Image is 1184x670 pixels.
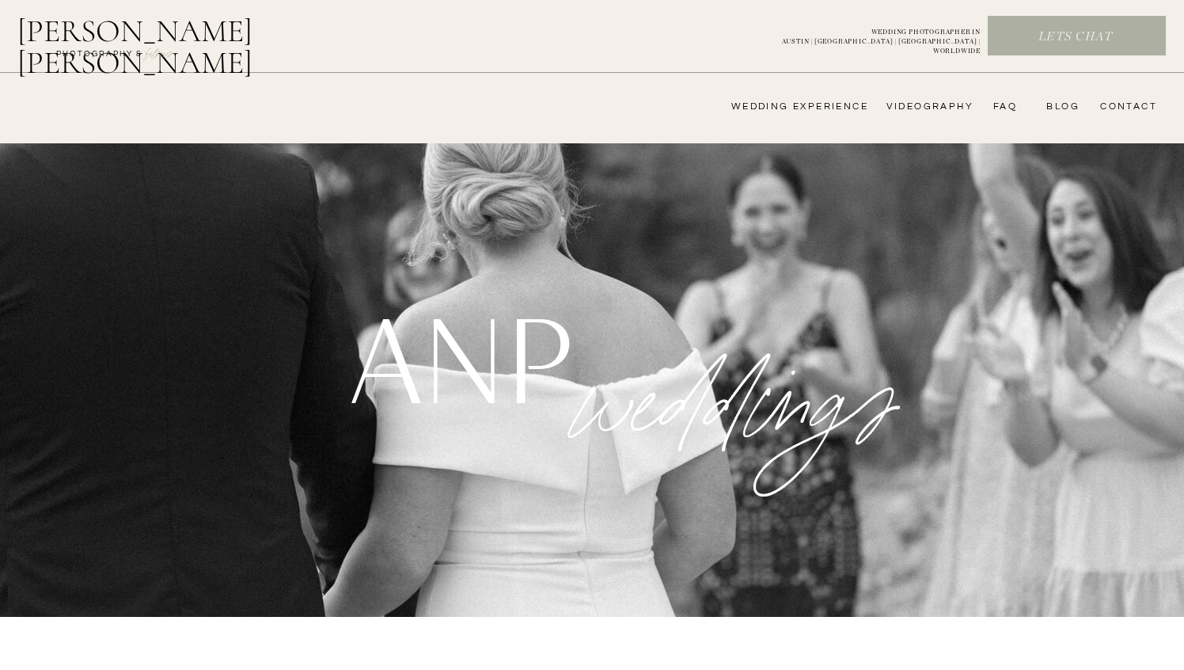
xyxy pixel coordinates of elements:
[17,15,335,53] a: [PERSON_NAME] [PERSON_NAME]
[756,28,981,45] a: WEDDING PHOTOGRAPHER INAUSTIN | [GEOGRAPHIC_DATA] | [GEOGRAPHIC_DATA] | WORLDWIDE
[882,101,973,113] a: videography
[985,101,1017,113] a: FAQ
[989,29,1163,46] a: Lets chat
[1095,101,1157,113] a: CONTACT
[130,43,188,62] a: FILMs
[547,273,941,390] p: WEDDINGS
[756,28,981,45] p: WEDDING PHOTOGRAPHER IN AUSTIN | [GEOGRAPHIC_DATA] | [GEOGRAPHIC_DATA] | WORLDWIDE
[350,298,565,413] h1: anp
[1041,101,1080,113] a: bLog
[47,48,151,67] a: photography &
[709,101,868,113] a: wedding experience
